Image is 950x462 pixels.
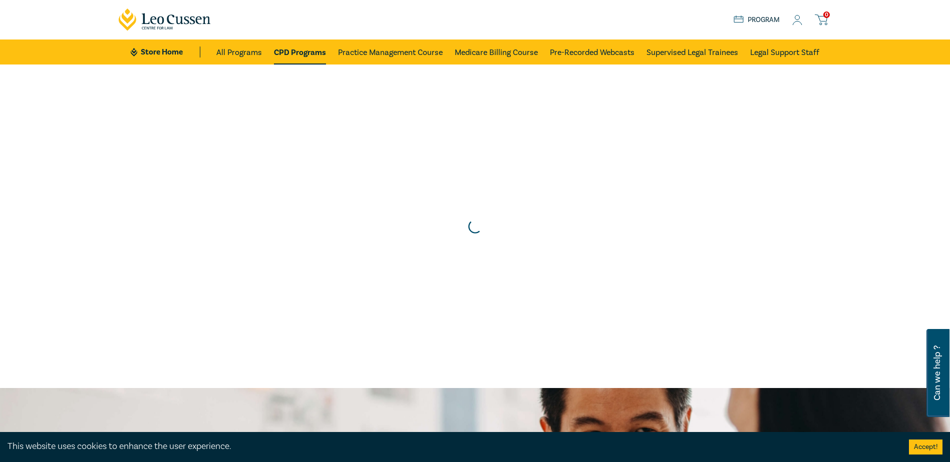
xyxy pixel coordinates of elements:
[750,39,819,64] a: Legal Support Staff
[550,39,635,64] a: Pre-Recorded Webcasts
[823,11,830,18] span: 0
[455,39,538,64] a: Medicare Billing Course
[647,39,738,64] a: Supervised Legal Trainees
[932,335,942,411] span: Can we help ?
[274,39,326,64] a: CPD Programs
[734,14,780,25] a: Program
[909,439,942,454] button: Accept cookies
[338,39,443,64] a: Practice Management Course
[131,46,200,57] a: Store Home
[216,39,262,64] a: All Programs
[8,440,894,453] div: This website uses cookies to enhance the user experience.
